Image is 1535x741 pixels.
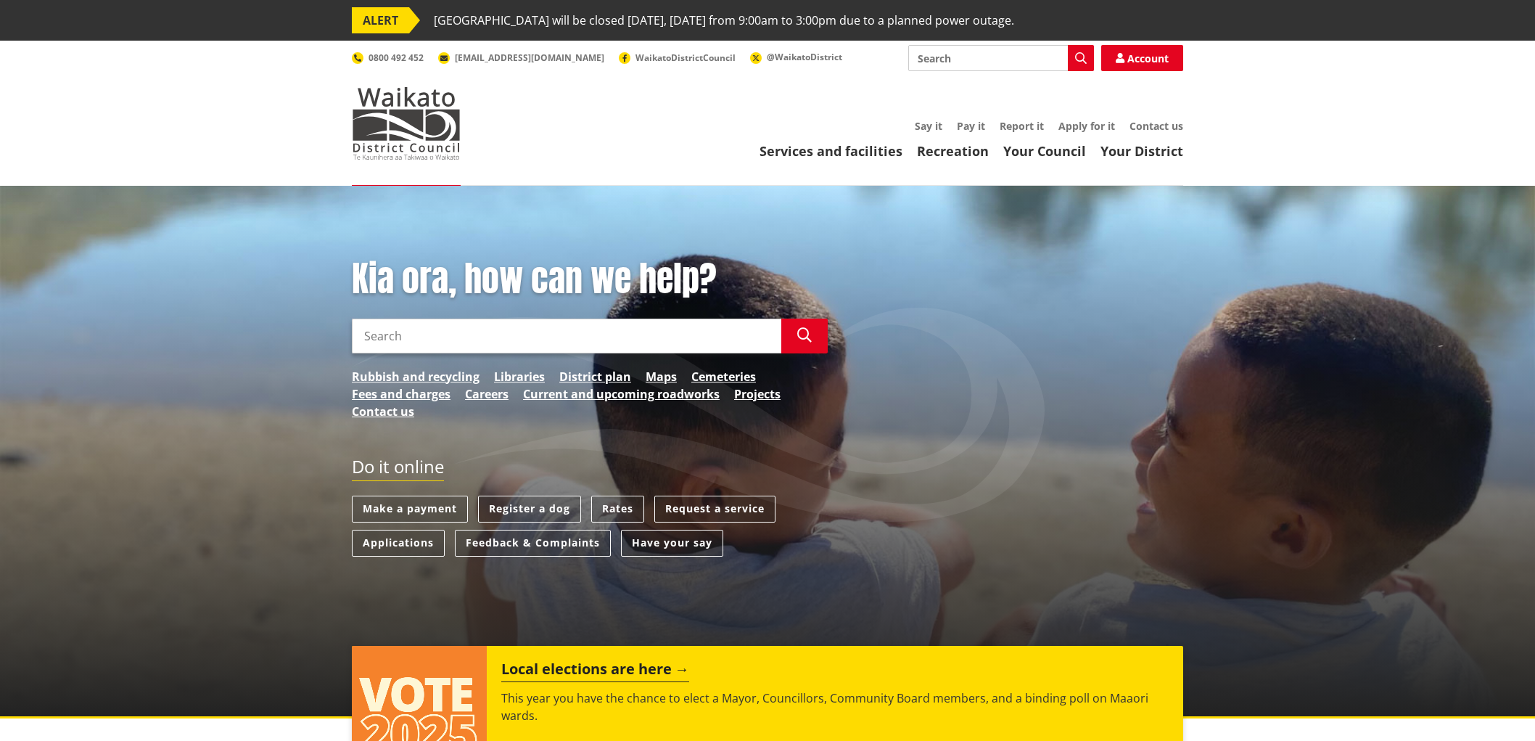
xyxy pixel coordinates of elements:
[1058,119,1115,133] a: Apply for it
[501,689,1169,724] p: This year you have the chance to elect a Mayor, Councillors, Community Board members, and a bindi...
[455,530,611,557] a: Feedback & Complaints
[559,368,631,385] a: District plan
[352,385,450,403] a: Fees and charges
[734,385,781,403] a: Projects
[352,258,828,300] h1: Kia ora, how can we help?
[434,7,1014,33] span: [GEOGRAPHIC_DATA] will be closed [DATE], [DATE] from 9:00am to 3:00pm due to a planned power outage.
[369,52,424,64] span: 0800 492 452
[917,142,989,160] a: Recreation
[465,385,509,403] a: Careers
[1101,45,1183,71] a: Account
[438,52,604,64] a: [EMAIL_ADDRESS][DOMAIN_NAME]
[1129,119,1183,133] a: Contact us
[621,530,723,557] a: Have your say
[352,52,424,64] a: 0800 492 452
[352,87,461,160] img: Waikato District Council - Te Kaunihera aa Takiwaa o Waikato
[494,368,545,385] a: Libraries
[352,7,409,33] span: ALERT
[1000,119,1044,133] a: Report it
[957,119,985,133] a: Pay it
[750,51,842,63] a: @WaikatoDistrict
[767,51,842,63] span: @WaikatoDistrict
[591,496,644,523] a: Rates
[352,530,445,557] a: Applications
[523,385,720,403] a: Current and upcoming roadworks
[1003,142,1086,160] a: Your Council
[915,119,942,133] a: Say it
[619,52,736,64] a: WaikatoDistrictCouncil
[908,45,1094,71] input: Search input
[691,368,756,385] a: Cemeteries
[352,496,468,523] a: Make a payment
[635,52,736,64] span: WaikatoDistrictCouncil
[352,457,444,482] h2: Do it online
[501,660,689,682] h2: Local elections are here
[1100,142,1183,160] a: Your District
[478,496,581,523] a: Register a dog
[352,319,781,353] input: Search input
[646,368,677,385] a: Maps
[352,403,414,420] a: Contact us
[654,496,775,523] a: Request a service
[352,368,480,385] a: Rubbish and recycling
[760,142,902,160] a: Services and facilities
[455,52,604,64] span: [EMAIL_ADDRESS][DOMAIN_NAME]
